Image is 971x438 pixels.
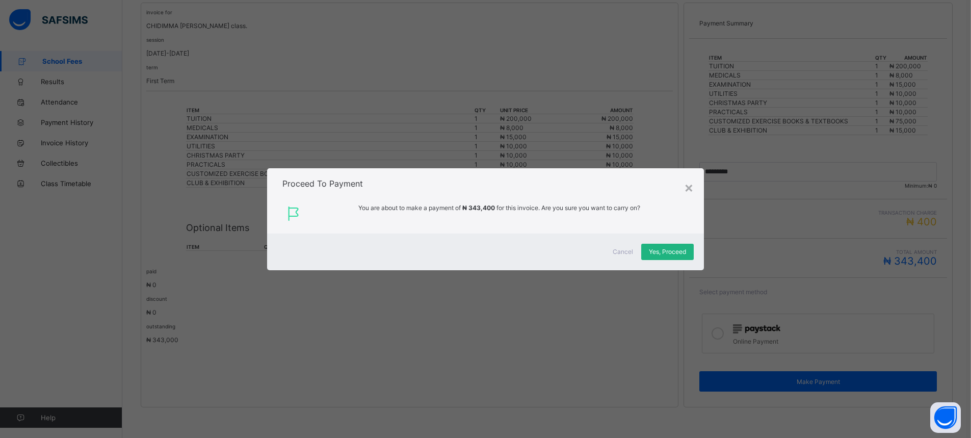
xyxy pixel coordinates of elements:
span: You are about to make a payment of for this invoice. Are you sure you want to carry on? [310,204,689,223]
span: Proceed To Payment [282,178,363,189]
span: Cancel [613,248,633,255]
button: Open asap [930,402,961,433]
span: Yes, Proceed [649,248,686,255]
span: ₦ 343,400 [462,204,495,212]
div: × [684,178,694,196]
